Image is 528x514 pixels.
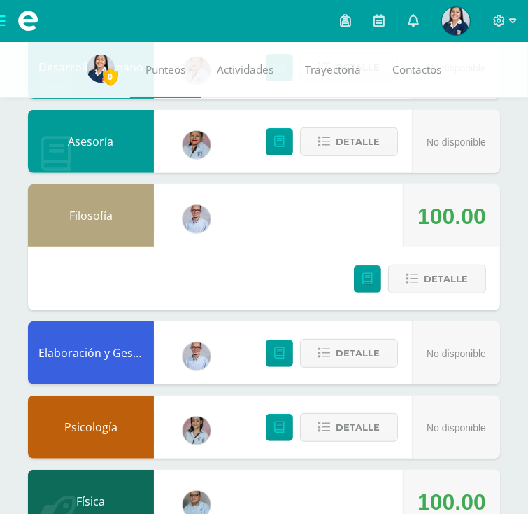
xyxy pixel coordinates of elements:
[427,137,486,148] span: No disponible
[28,396,154,459] div: Psicología
[103,68,118,85] span: 0
[377,42,457,98] a: Contactos
[306,62,362,77] span: Trayectoria
[183,131,211,159] img: f9f79b6582c409e48e29a3a1ed6b6674.png
[300,413,398,442] button: Detalle
[183,342,211,370] img: 05091304216df6e21848a617ddd75094.png
[28,321,154,384] div: Elaboración y Gestión de Proyectos
[427,422,486,433] span: No disponible
[300,339,398,368] button: Detalle
[336,340,380,366] span: Detalle
[424,266,468,292] span: Detalle
[183,205,211,233] img: 05091304216df6e21848a617ddd75094.png
[146,62,186,77] span: Punteos
[290,42,377,98] a: Trayectoria
[87,55,115,83] img: 5203b0ba2940722a7766a360d72026f2.png
[217,62,274,77] span: Actividades
[393,62,442,77] span: Contactos
[183,417,211,445] img: 35a8d4e6a1de136e1f9cf0fc85b62773.png
[201,42,290,98] a: Actividades
[442,7,470,35] img: 5203b0ba2940722a7766a360d72026f2.png
[130,42,201,98] a: Punteos
[427,348,486,359] span: No disponible
[336,129,380,155] span: Detalle
[336,415,380,440] span: Detalle
[28,110,154,173] div: Asesoría
[418,185,486,248] div: 100.00
[28,184,154,247] div: Filosofía
[300,127,398,156] button: Detalle
[388,265,486,293] button: Detalle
